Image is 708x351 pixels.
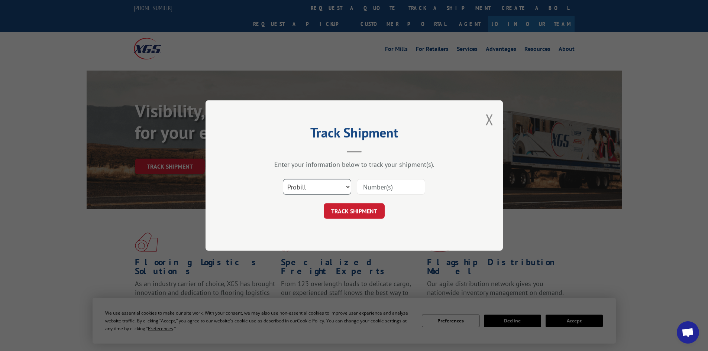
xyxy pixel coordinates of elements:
div: Open chat [677,321,699,344]
button: Close modal [485,110,494,129]
button: TRACK SHIPMENT [324,203,385,219]
input: Number(s) [357,179,425,195]
div: Enter your information below to track your shipment(s). [243,160,466,169]
h2: Track Shipment [243,127,466,142]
